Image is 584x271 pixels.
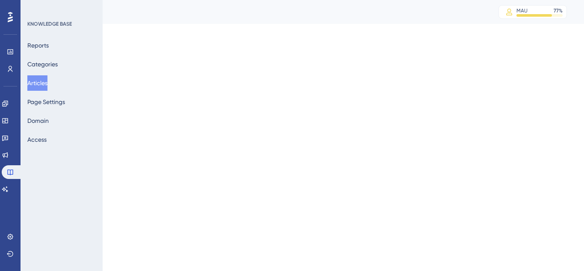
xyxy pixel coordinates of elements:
div: MAU [516,7,528,14]
button: Domain [27,113,49,128]
div: 77 % [554,7,563,14]
button: Articles [27,75,47,91]
button: Access [27,132,47,147]
button: Reports [27,38,49,53]
div: KNOWLEDGE BASE [27,21,72,27]
button: Categories [27,57,58,72]
button: Page Settings [27,94,65,110]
